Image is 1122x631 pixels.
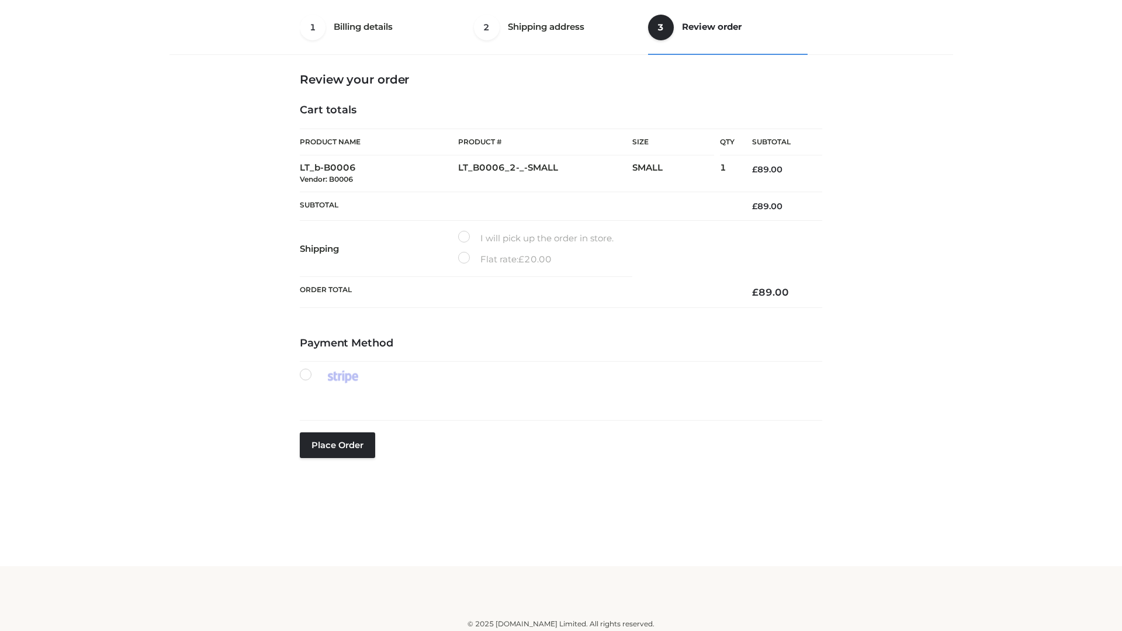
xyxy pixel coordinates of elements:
span: £ [752,164,757,175]
span: £ [518,254,524,265]
bdi: 89.00 [752,286,789,298]
span: £ [752,201,757,212]
th: Subtotal [300,192,735,220]
button: Place order [300,432,375,458]
td: LT_B0006_2-_-SMALL [458,155,632,192]
th: Subtotal [735,129,822,155]
h4: Cart totals [300,104,822,117]
h3: Review your order [300,72,822,86]
div: © 2025 [DOMAIN_NAME] Limited. All rights reserved. [174,618,948,630]
th: Size [632,129,714,155]
th: Product # [458,129,632,155]
bdi: 89.00 [752,164,782,175]
h4: Payment Method [300,337,822,350]
td: 1 [720,155,735,192]
bdi: 89.00 [752,201,782,212]
th: Order Total [300,277,735,308]
small: Vendor: B0006 [300,175,353,183]
label: I will pick up the order in store. [458,231,614,246]
span: £ [752,286,759,298]
th: Qty [720,129,735,155]
label: Flat rate: [458,252,552,267]
td: LT_b-B0006 [300,155,458,192]
th: Shipping [300,221,458,277]
th: Product Name [300,129,458,155]
bdi: 20.00 [518,254,552,265]
td: SMALL [632,155,720,192]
